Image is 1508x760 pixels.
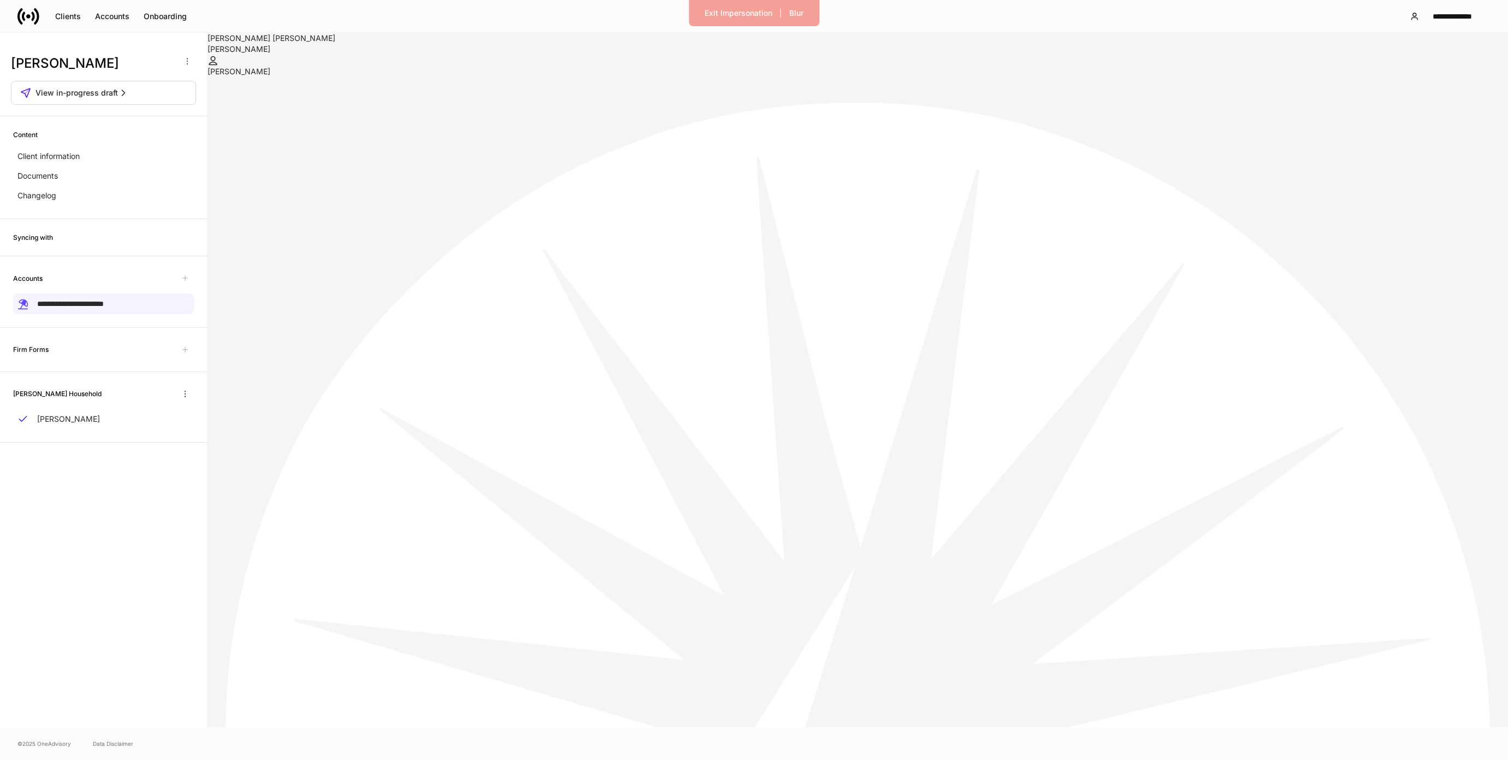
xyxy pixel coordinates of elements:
div: [PERSON_NAME] [208,66,1508,77]
span: View in-progress draft [36,87,118,98]
h6: Syncing with [13,232,53,243]
span: © 2025 OneAdvisory [17,739,71,748]
h6: Firm Forms [13,344,49,355]
button: Exit Impersonation [697,4,779,22]
button: Accounts [88,8,137,25]
button: Blur [782,4,811,22]
button: Clients [48,8,88,25]
p: [PERSON_NAME] [37,414,100,425]
div: Accounts [95,11,129,22]
p: Changelog [17,190,56,201]
p: Client information [17,151,80,162]
h6: Content [13,129,38,140]
h6: Accounts [13,273,43,284]
a: Client information [13,146,194,166]
a: Changelog [13,186,194,205]
button: View in-progress draft [11,81,196,105]
div: Blur [789,8,803,19]
h3: [PERSON_NAME] [11,55,174,72]
h6: [PERSON_NAME] Household [13,388,102,399]
button: Onboarding [137,8,194,25]
div: Clients [55,11,81,22]
a: [PERSON_NAME] [13,409,194,429]
div: Onboarding [144,11,187,22]
span: Unavailable with outstanding requests for information [176,341,194,358]
p: Documents [17,170,58,181]
a: Data Disclaimer [93,739,133,748]
div: Exit Impersonation [705,8,772,19]
div: [PERSON_NAME] [PERSON_NAME] [208,33,1508,44]
span: Unavailable with outstanding requests for information [176,269,194,287]
div: [PERSON_NAME] [208,44,1508,55]
a: Documents [13,166,194,186]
